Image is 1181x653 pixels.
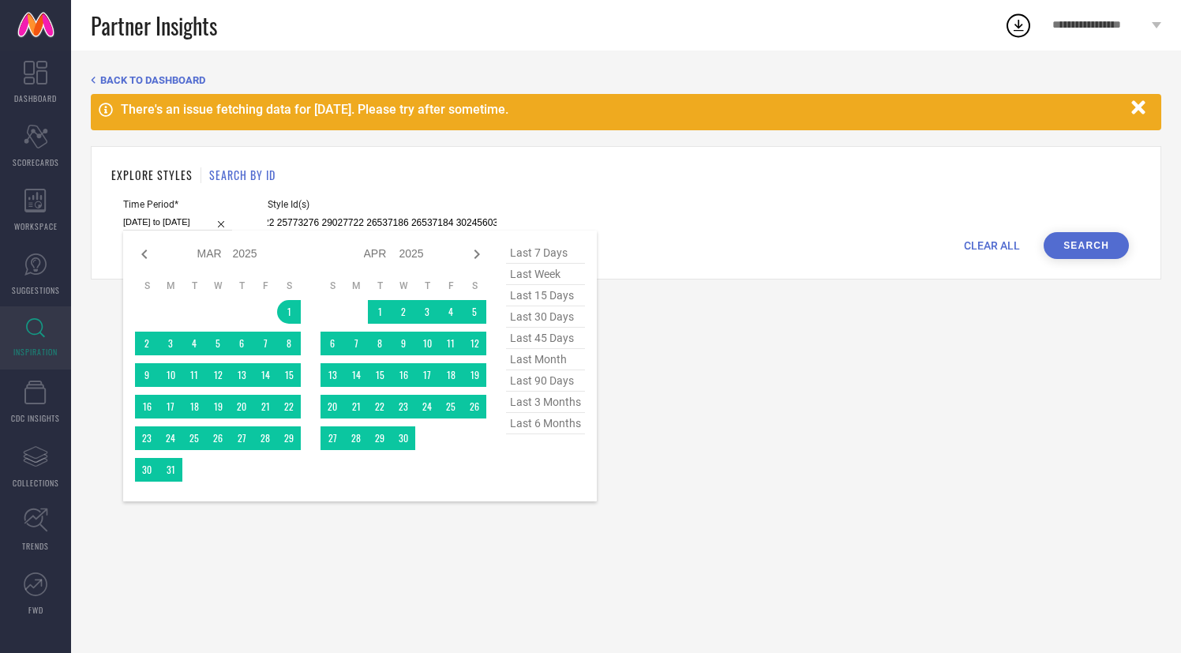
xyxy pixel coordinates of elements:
th: Wednesday [206,280,230,292]
div: Back TO Dashboard [91,74,1161,86]
td: Thu Apr 17 2025 [415,363,439,387]
span: Style Id(s) [268,199,497,210]
td: Mon Mar 10 2025 [159,363,182,387]
div: There's an issue fetching data for [DATE]. Please try after sometime. [121,102,1123,117]
td: Thu Mar 27 2025 [230,426,253,450]
h1: EXPLORE STYLES [111,167,193,183]
td: Sat Apr 26 2025 [463,395,486,418]
span: last 30 days [506,306,585,328]
td: Mon Mar 17 2025 [159,395,182,418]
span: last month [506,349,585,370]
td: Fri Mar 28 2025 [253,426,277,450]
th: Thursday [415,280,439,292]
span: SUGGESTIONS [12,284,60,296]
td: Fri Apr 04 2025 [439,300,463,324]
td: Thu Apr 03 2025 [415,300,439,324]
th: Thursday [230,280,253,292]
td: Wed Apr 23 2025 [392,395,415,418]
td: Wed Apr 09 2025 [392,332,415,355]
td: Fri Mar 07 2025 [253,332,277,355]
div: Open download list [1004,11,1033,39]
td: Sat Mar 29 2025 [277,426,301,450]
span: last 15 days [506,285,585,306]
span: last 3 months [506,392,585,413]
span: Partner Insights [91,9,217,42]
span: last week [506,264,585,285]
td: Wed Mar 26 2025 [206,426,230,450]
td: Wed Apr 16 2025 [392,363,415,387]
th: Saturday [277,280,301,292]
button: Search [1044,232,1129,259]
td: Sun Mar 09 2025 [135,363,159,387]
span: WORKSPACE [14,220,58,232]
span: last 90 days [506,370,585,392]
td: Sun Apr 27 2025 [321,426,344,450]
th: Sunday [321,280,344,292]
td: Tue Apr 08 2025 [368,332,392,355]
td: Wed Mar 19 2025 [206,395,230,418]
td: Mon Mar 31 2025 [159,458,182,482]
td: Wed Mar 12 2025 [206,363,230,387]
th: Monday [344,280,368,292]
td: Thu Apr 24 2025 [415,395,439,418]
div: Previous month [135,245,154,264]
td: Sun Mar 23 2025 [135,426,159,450]
th: Tuesday [182,280,206,292]
td: Mon Apr 14 2025 [344,363,368,387]
th: Friday [439,280,463,292]
span: Time Period* [123,199,232,210]
td: Thu Mar 20 2025 [230,395,253,418]
span: SCORECARDS [13,156,59,168]
td: Tue Apr 29 2025 [368,426,392,450]
td: Mon Apr 28 2025 [344,426,368,450]
td: Sat Apr 12 2025 [463,332,486,355]
td: Tue Apr 22 2025 [368,395,392,418]
th: Tuesday [368,280,392,292]
th: Friday [253,280,277,292]
span: last 45 days [506,328,585,349]
span: FWD [28,604,43,616]
td: Tue Apr 15 2025 [368,363,392,387]
td: Sat Mar 22 2025 [277,395,301,418]
td: Wed Apr 30 2025 [392,426,415,450]
td: Tue Mar 04 2025 [182,332,206,355]
td: Fri Mar 21 2025 [253,395,277,418]
th: Monday [159,280,182,292]
div: Next month [467,245,486,264]
th: Sunday [135,280,159,292]
td: Sun Apr 13 2025 [321,363,344,387]
td: Sat Apr 05 2025 [463,300,486,324]
td: Tue Mar 25 2025 [182,426,206,450]
td: Mon Mar 03 2025 [159,332,182,355]
td: Sun Mar 16 2025 [135,395,159,418]
td: Sat Mar 15 2025 [277,363,301,387]
td: Mon Mar 24 2025 [159,426,182,450]
th: Wednesday [392,280,415,292]
span: INSPIRATION [13,346,58,358]
td: Tue Mar 11 2025 [182,363,206,387]
td: Tue Mar 18 2025 [182,395,206,418]
td: Mon Apr 07 2025 [344,332,368,355]
td: Sun Apr 06 2025 [321,332,344,355]
td: Wed Apr 02 2025 [392,300,415,324]
span: last 6 months [506,413,585,434]
td: Mon Apr 21 2025 [344,395,368,418]
span: last 7 days [506,242,585,264]
td: Sun Apr 20 2025 [321,395,344,418]
td: Sun Mar 02 2025 [135,332,159,355]
input: Select time period [123,214,232,231]
td: Sat Apr 19 2025 [463,363,486,387]
span: TRENDS [22,540,49,552]
span: DASHBOARD [14,92,57,104]
td: Wed Mar 05 2025 [206,332,230,355]
td: Thu Mar 13 2025 [230,363,253,387]
th: Saturday [463,280,486,292]
td: Fri Apr 25 2025 [439,395,463,418]
td: Fri Apr 18 2025 [439,363,463,387]
td: Fri Mar 14 2025 [253,363,277,387]
span: CDC INSIGHTS [11,412,60,424]
td: Sat Mar 01 2025 [277,300,301,324]
td: Thu Apr 10 2025 [415,332,439,355]
input: Enter comma separated style ids e.g. 12345, 67890 [268,214,497,232]
h1: SEARCH BY ID [209,167,276,183]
